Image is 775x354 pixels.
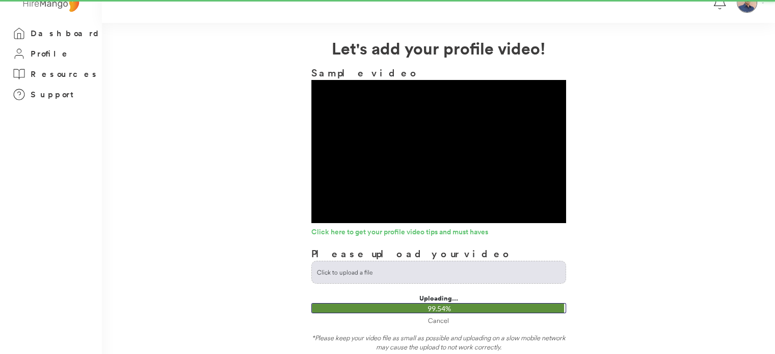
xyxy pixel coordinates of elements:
[311,316,566,325] div: Cancel
[31,27,102,40] h3: Dashboard
[314,304,565,314] div: 99.54%
[762,3,764,4] img: Vector
[311,294,566,303] div: Uploading...
[311,65,566,80] h3: Sample video
[31,88,78,101] h3: Support
[102,36,775,60] h2: Let's add your profile video!
[31,47,70,60] h3: Profile
[31,68,99,80] h3: Resources
[311,246,513,261] h3: Please upload your video
[311,228,566,238] a: Click here to get your profile video tips and must haves
[311,80,566,223] div: Video Player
